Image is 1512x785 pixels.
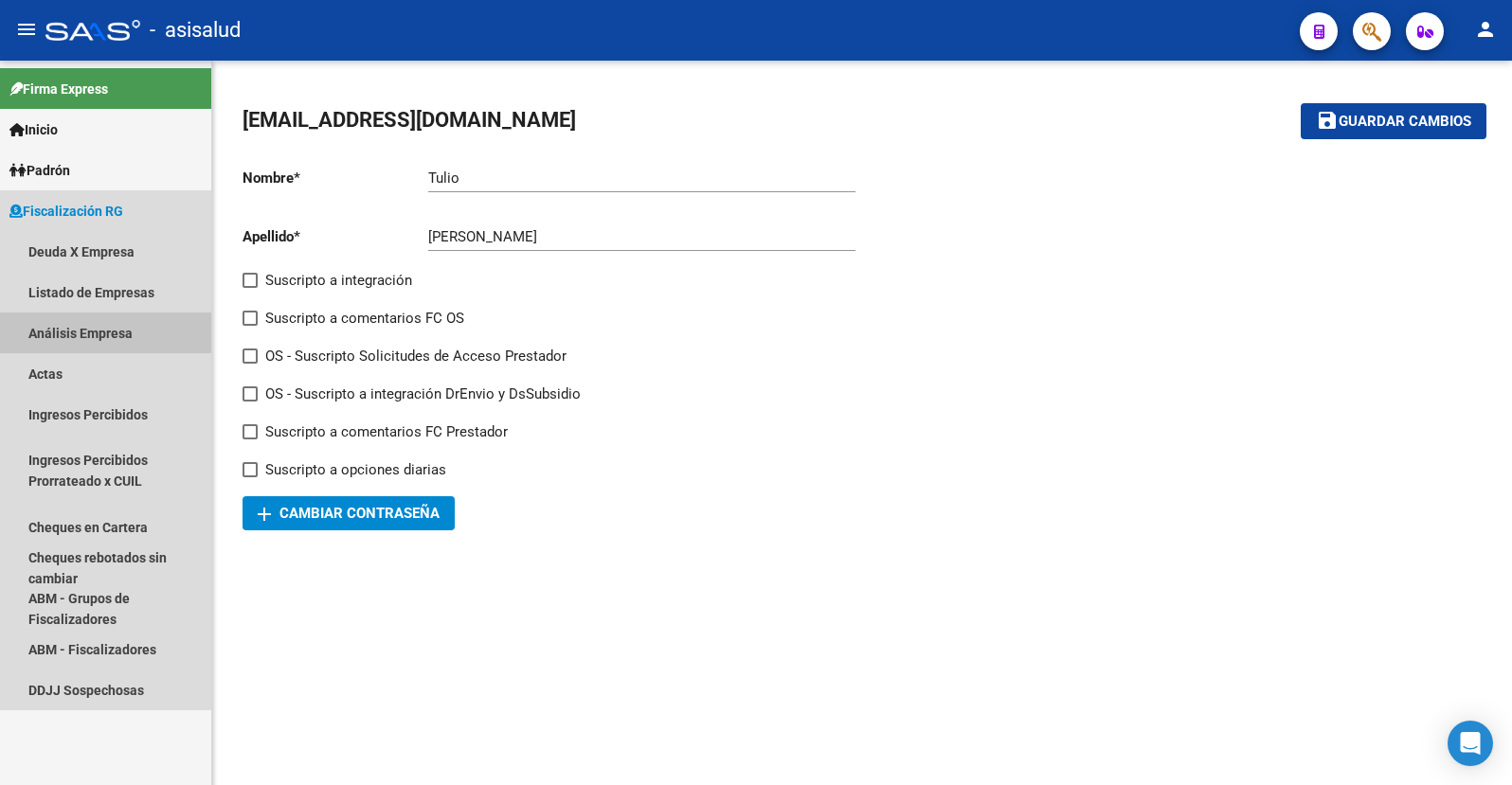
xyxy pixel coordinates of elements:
[258,505,440,522] span: Cambiar Contraseña
[9,201,123,222] span: Fiscalización RG
[1316,109,1339,132] mat-icon: save
[15,18,38,41] mat-icon: menu
[265,383,581,405] span: OS - Suscripto a integración DrEnvio y DsSubsidio
[1339,114,1471,131] span: Guardar cambios
[9,79,108,99] span: Firma Express
[1448,721,1493,766] div: Open Intercom Messenger
[9,160,70,181] span: Padrón
[265,458,446,481] span: Suscripto a opciones diarias
[243,226,428,247] p: Apellido
[1474,18,1497,41] mat-icon: person
[150,9,241,51] span: - asisalud
[265,307,464,330] span: Suscripto a comentarios FC OS
[253,503,276,526] mat-icon: add
[265,420,508,443] span: Suscripto a comentarios FC Prestador
[9,119,58,140] span: Inicio
[265,345,567,367] span: OS - Suscripto Solicitudes de Acceso Prestador
[243,496,455,530] button: Cambiar Contraseña
[243,168,428,188] p: Nombre
[265,269,412,292] span: Suscripto a integración
[1301,103,1486,138] button: Guardar cambios
[243,108,576,132] span: [EMAIL_ADDRESS][DOMAIN_NAME]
